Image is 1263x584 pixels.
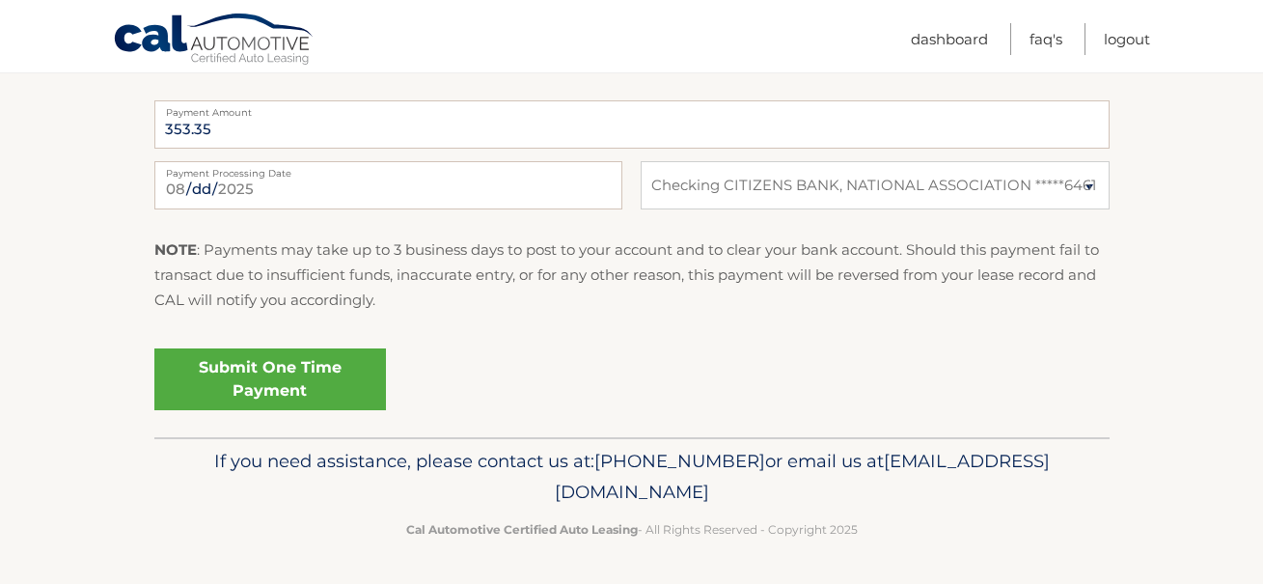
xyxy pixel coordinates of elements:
span: [EMAIL_ADDRESS][DOMAIN_NAME] [555,450,1050,503]
strong: Cal Automotive Certified Auto Leasing [406,522,638,537]
p: - All Rights Reserved - Copyright 2025 [167,519,1097,540]
a: Submit One Time Payment [154,348,386,410]
p: : Payments may take up to 3 business days to post to your account and to clear your bank account.... [154,237,1110,314]
a: Logout [1104,23,1150,55]
a: Dashboard [911,23,988,55]
label: Payment Processing Date [154,161,622,177]
strong: NOTE [154,240,197,259]
p: If you need assistance, please contact us at: or email us at [167,446,1097,508]
a: FAQ's [1030,23,1062,55]
input: Payment Amount [154,100,1110,149]
a: Cal Automotive [113,13,316,69]
input: Payment Date [154,161,622,209]
label: Payment Amount [154,100,1110,116]
span: [PHONE_NUMBER] [594,450,765,472]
